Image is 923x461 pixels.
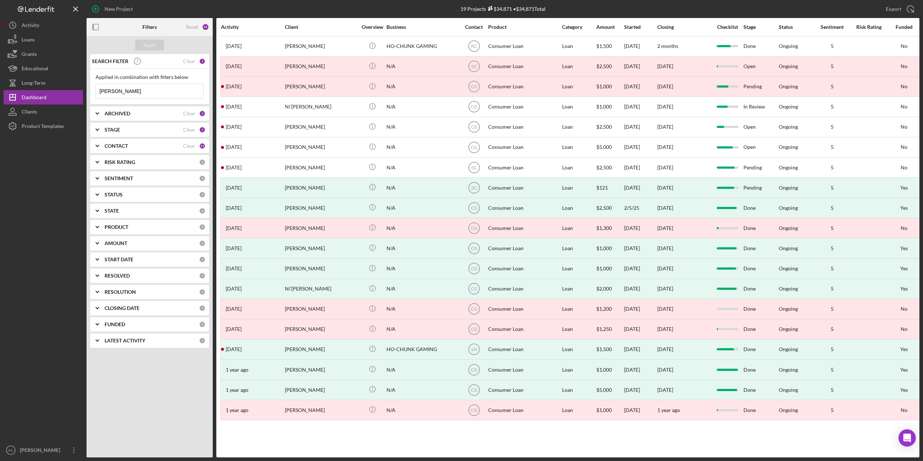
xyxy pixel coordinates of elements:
div: Consumer Loan [488,158,560,177]
div: 5 [814,306,850,312]
div: [PERSON_NAME] [285,239,357,258]
div: 5 [814,346,850,352]
div: Grants [22,47,37,63]
div: Ongoing [779,266,798,271]
div: Clear [183,143,195,149]
div: Consumer Loan [488,320,560,339]
time: 2025-05-15 18:54 [226,124,242,130]
div: Loan [562,158,596,177]
span: $5,000 [596,144,612,150]
div: Started [624,24,657,30]
div: [PERSON_NAME] [285,320,357,339]
div: Category [562,24,596,30]
div: [DATE] [624,158,657,177]
div: 0 [199,256,206,263]
div: Consumer Loan [488,300,560,319]
div: $1,300 [596,218,623,238]
time: 2025-01-13 21:04 [226,245,242,251]
a: Clients [4,105,83,119]
div: [DATE] [657,346,673,352]
b: AMOUNT [105,240,127,246]
div: In Review [743,97,778,116]
div: HO-CHUNK GAMING [387,340,459,359]
div: No [888,225,920,231]
div: N/A [387,279,459,298]
div: $1,500 [596,340,623,359]
div: Clear [183,111,195,116]
time: 2025-02-05 20:37 [226,205,242,211]
div: N/A [387,218,459,238]
div: 5 [814,205,850,211]
div: Loan [562,118,596,137]
div: N/A [387,97,459,116]
div: Ongoing [779,84,798,89]
div: Ongoing [779,306,798,312]
button: Activity [4,18,83,32]
div: Status [779,24,813,30]
div: Ongoing [779,165,798,170]
div: 5 [814,326,850,332]
div: Consumer Loan [488,178,560,197]
div: 5 [814,84,850,89]
div: Yes [888,346,920,352]
time: [DATE] [657,103,673,110]
div: [DATE] [624,340,657,359]
div: [DATE] [657,245,673,251]
div: Pending [743,77,778,96]
div: No [888,124,920,130]
div: 5 [814,43,850,49]
div: Contact [460,24,487,30]
div: 0 [199,191,206,198]
time: [DATE] [657,225,673,231]
div: 0 [199,240,206,247]
div: [DATE] [624,138,657,157]
div: No [888,63,920,69]
div: N/A [387,239,459,258]
div: Business [387,24,459,30]
div: Yes [888,245,920,251]
div: Loan [562,340,596,359]
div: 5 [814,124,850,130]
div: No [888,144,920,150]
div: Done [743,340,778,359]
b: LATEST ACTIVITY [105,338,145,343]
div: [DATE] [624,178,657,197]
b: SEARCH FILTER [92,58,128,64]
div: Export [886,2,901,16]
div: [DATE] [624,57,657,76]
div: $1,000 [596,97,623,116]
div: Ni'[PERSON_NAME] [285,279,357,298]
div: Consumer Loan [488,118,560,137]
b: STAGE [105,127,120,133]
div: Done [743,259,778,278]
time: [DATE] [657,164,673,170]
div: [PERSON_NAME] [285,360,357,379]
time: [DATE] [657,326,673,332]
time: [DATE] [657,83,673,89]
div: [DATE] [624,279,657,298]
div: Consumer Loan [488,97,560,116]
div: Loan [562,239,596,258]
div: Ongoing [779,43,798,49]
div: Yes [888,286,920,292]
div: 0 [199,305,206,311]
div: Ni'[PERSON_NAME] [285,97,357,116]
div: No [888,306,920,312]
button: Export [879,2,919,16]
div: Loan [562,320,596,339]
div: 5 [814,266,850,271]
div: Sentiment [814,24,850,30]
div: Ongoing [779,245,798,251]
div: Consumer Loan [488,340,560,359]
div: Open [743,118,778,137]
button: Long-Term [4,76,83,90]
div: Reset [186,24,198,30]
div: 19 [202,23,209,31]
div: Ongoing [779,286,798,292]
b: ARCHIVED [105,111,130,116]
div: Pending [743,158,778,177]
div: 5 [199,127,206,133]
div: [DATE] [624,239,657,258]
div: 5 [814,245,850,251]
div: Ongoing [779,144,798,150]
